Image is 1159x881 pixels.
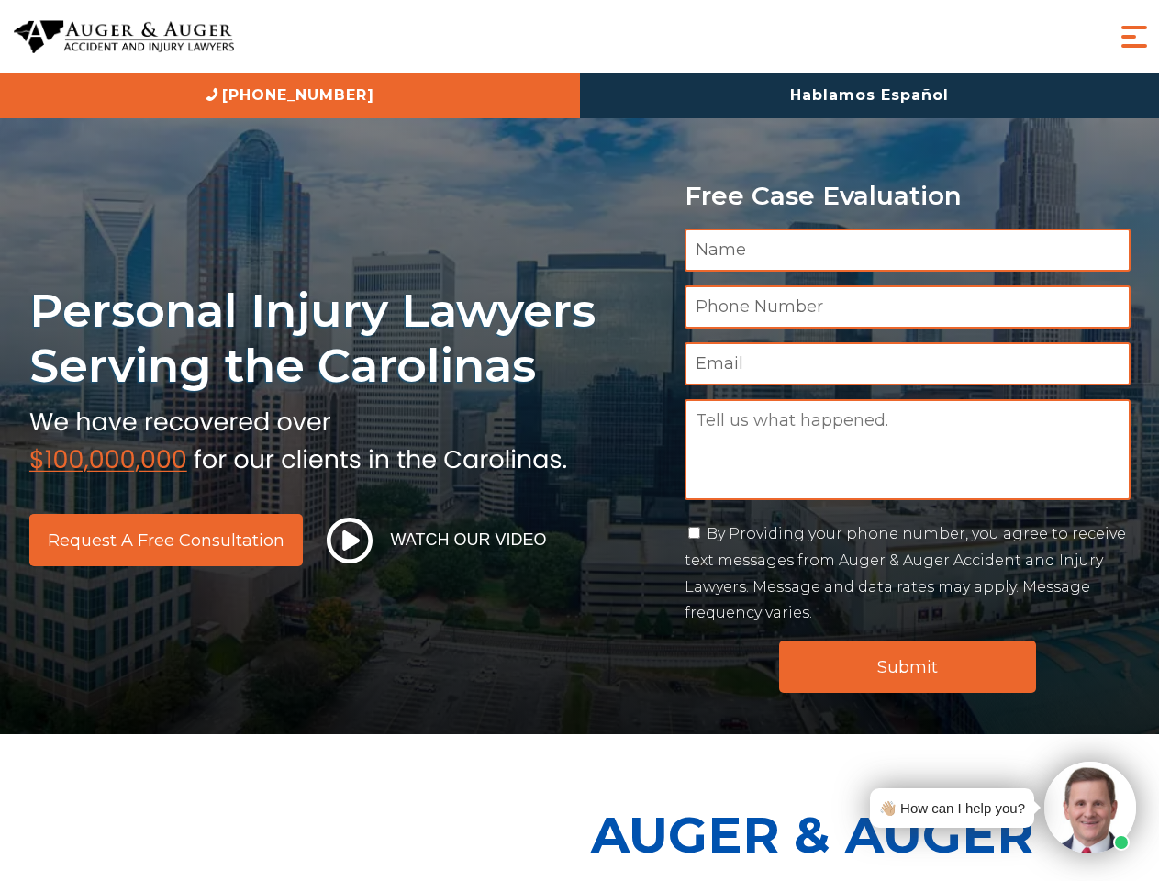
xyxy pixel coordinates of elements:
[29,514,303,566] a: Request a Free Consultation
[321,517,552,564] button: Watch Our Video
[879,796,1025,820] div: 👋🏼 How can I help you?
[48,532,284,549] span: Request a Free Consultation
[29,403,567,473] img: sub text
[591,789,1149,880] p: Auger & Auger
[685,525,1126,621] label: By Providing your phone number, you agree to receive text messages from Auger & Auger Accident an...
[685,229,1131,272] input: Name
[29,283,663,394] h1: Personal Injury Lawyers Serving the Carolinas
[779,641,1036,693] input: Submit
[1116,18,1153,55] button: Menu
[685,285,1131,329] input: Phone Number
[685,342,1131,385] input: Email
[685,182,1131,210] p: Free Case Evaluation
[14,20,234,54] img: Auger & Auger Accident and Injury Lawyers Logo
[1044,762,1136,853] img: Intaker widget Avatar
